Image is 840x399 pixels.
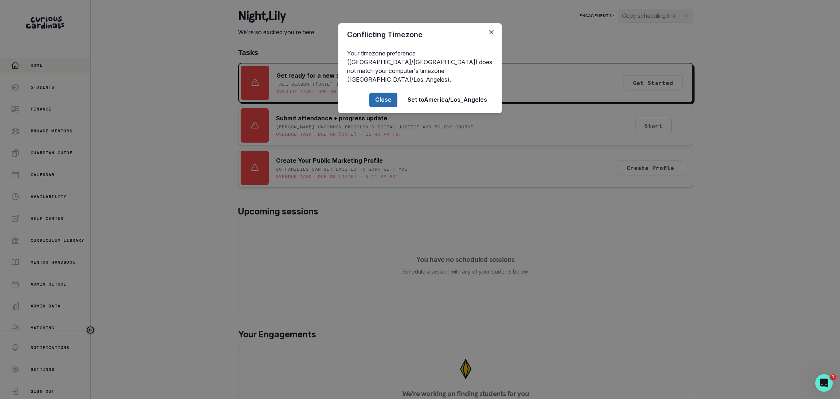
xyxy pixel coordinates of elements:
iframe: Intercom live chat [815,374,833,392]
div: Your timezone preference ([GEOGRAPHIC_DATA]/[GEOGRAPHIC_DATA]) does not match your computer's tim... [338,46,502,87]
header: Conflicting Timezone [338,23,502,46]
span: 1 [830,374,836,380]
button: Set toAmerica/Los_Angeles [402,93,493,107]
button: Close [486,26,497,38]
button: Close [369,93,397,107]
